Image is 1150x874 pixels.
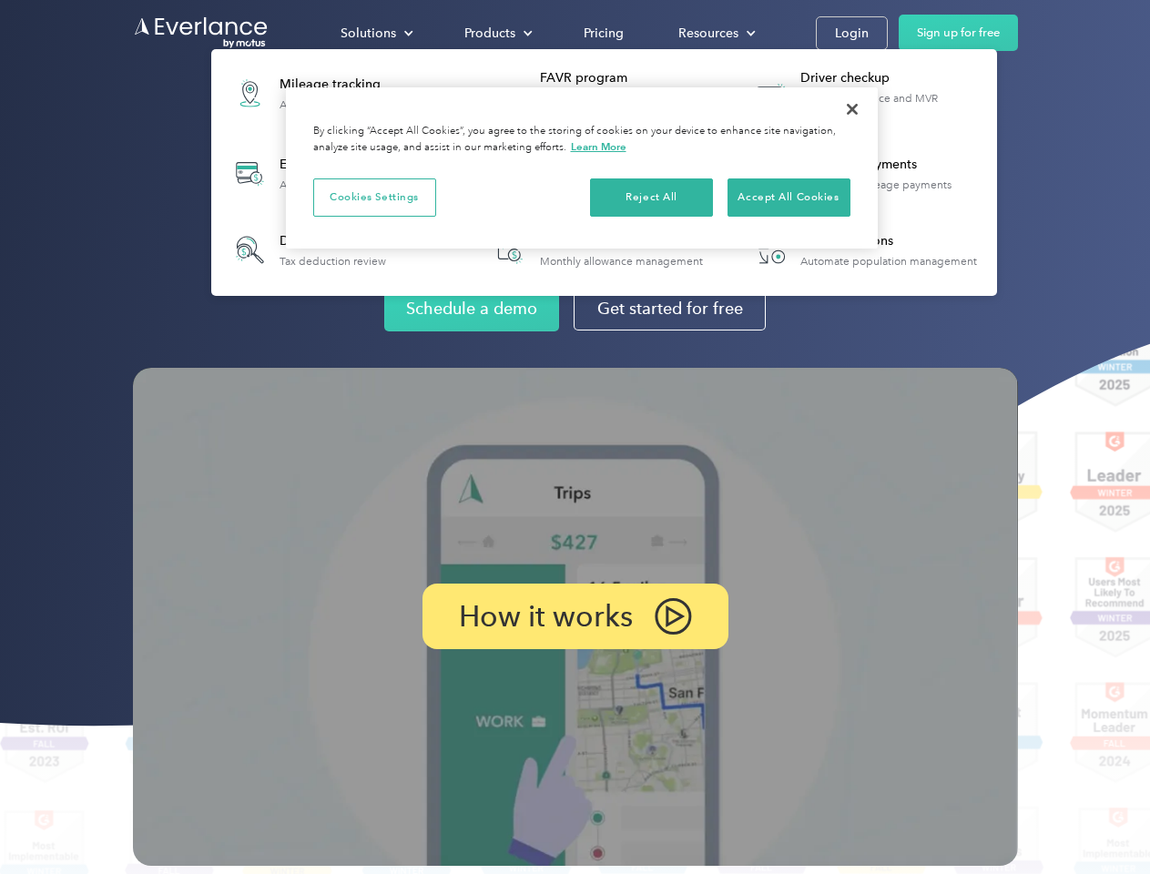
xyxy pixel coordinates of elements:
div: Resources [660,17,770,49]
a: Expense trackingAutomatic transaction logs [220,140,420,207]
a: HR IntegrationsAutomate population management [741,220,986,279]
a: Login [816,16,888,50]
div: Automatic transaction logs [280,178,411,191]
div: Cookie banner [286,87,878,249]
div: Automate population management [800,255,977,268]
a: Pricing [565,17,642,49]
div: FAVR program [540,69,727,87]
button: Accept All Cookies [728,178,850,217]
a: Driver checkupLicense, insurance and MVR verification [741,60,988,127]
div: Expense tracking [280,156,411,174]
a: Schedule a demo [384,286,559,331]
a: Mileage trackingAutomatic mileage logs [220,60,407,127]
div: Products [446,17,547,49]
div: Deduction finder [280,232,386,250]
div: Driver checkup [800,69,987,87]
a: Go to homepage [133,15,270,50]
div: License, insurance and MVR verification [800,92,987,117]
div: Pricing [584,22,624,45]
button: Reject All [590,178,713,217]
p: How it works [459,605,633,627]
div: Solutions [341,22,396,45]
a: Get started for free [574,287,766,330]
nav: Products [211,49,997,296]
button: Close [832,89,872,129]
a: More information about your privacy, opens in a new tab [571,140,626,153]
div: Automatic mileage logs [280,98,398,111]
div: Products [464,22,515,45]
div: Mileage tracking [280,76,398,94]
a: Deduction finderTax deduction review [220,220,395,279]
div: By clicking “Accept All Cookies”, you agree to the storing of cookies on your device to enhance s... [313,124,850,156]
div: Privacy [286,87,878,249]
div: Login [835,22,869,45]
div: Monthly allowance management [540,255,703,268]
a: Accountable planMonthly allowance management [481,220,712,279]
div: Resources [678,22,738,45]
div: HR Integrations [800,232,977,250]
div: Tax deduction review [280,255,386,268]
button: Cookies Settings [313,178,436,217]
a: FAVR programFixed & Variable Rate reimbursement design & management [481,60,728,127]
a: Sign up for free [899,15,1018,51]
div: Solutions [322,17,428,49]
input: Submit [134,108,226,147]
